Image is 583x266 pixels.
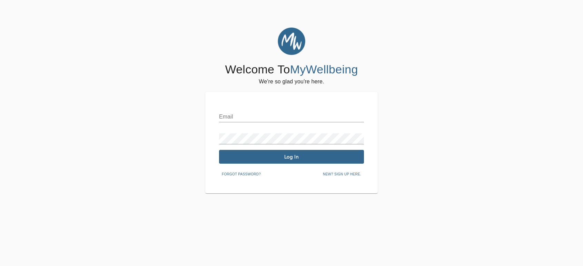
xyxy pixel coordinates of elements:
[290,63,358,76] span: MyWellbeing
[219,150,364,164] button: Log In
[219,171,264,176] a: Forgot password?
[219,169,264,180] button: Forgot password?
[323,171,361,177] span: New? Sign up here.
[225,62,358,77] h4: Welcome To
[222,154,361,160] span: Log In
[278,28,305,55] img: MyWellbeing
[222,171,261,177] span: Forgot password?
[259,77,324,86] h6: We're so glad you're here.
[320,169,364,180] button: New? Sign up here.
